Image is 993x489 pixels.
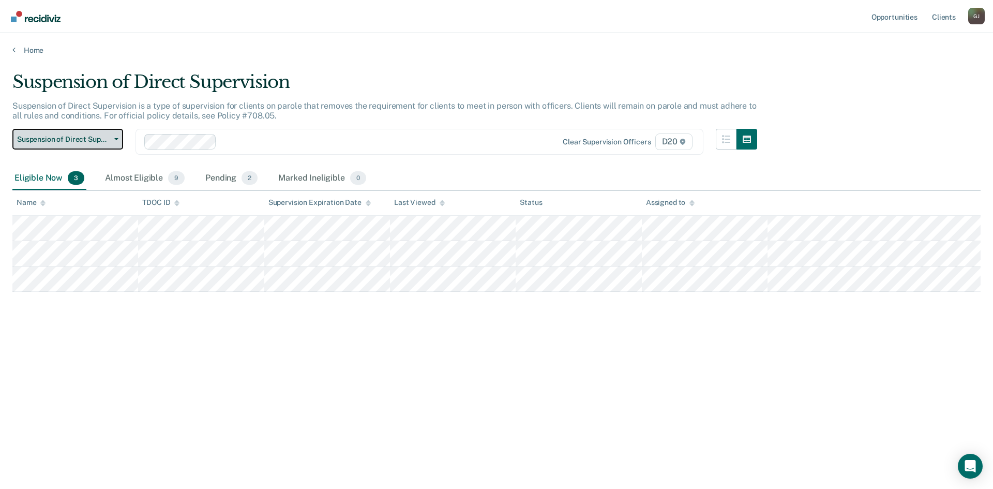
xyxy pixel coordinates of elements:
div: Almost Eligible9 [103,167,187,190]
div: Marked Ineligible0 [276,167,368,190]
div: TDOC ID [142,198,179,207]
div: Assigned to [646,198,695,207]
div: Eligible Now3 [12,167,86,190]
div: Pending2 [203,167,260,190]
div: Clear supervision officers [563,138,651,146]
img: Recidiviz [11,11,61,22]
span: 2 [242,171,258,185]
div: Last Viewed [394,198,444,207]
button: Profile dropdown button [968,8,985,24]
div: Supervision Expiration Date [268,198,371,207]
span: 0 [350,171,366,185]
div: Open Intercom Messenger [958,454,983,479]
div: G J [968,8,985,24]
span: 9 [168,171,185,185]
span: 3 [68,171,84,185]
div: Suspension of Direct Supervision [12,71,757,101]
span: Suspension of Direct Supervision [17,135,110,144]
a: Home [12,46,981,55]
button: Suspension of Direct Supervision [12,129,123,150]
span: D20 [655,134,693,150]
div: Name [17,198,46,207]
div: Status [520,198,542,207]
p: Suspension of Direct Supervision is a type of supervision for clients on parole that removes the ... [12,101,757,121]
